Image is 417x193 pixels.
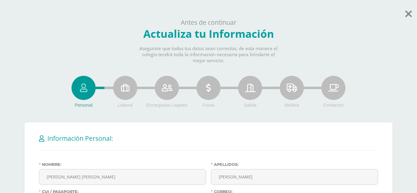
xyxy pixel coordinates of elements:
span: Fiscal [202,102,214,108]
span: Laboral [118,102,133,108]
span: Médica [285,102,299,108]
input: Nombre [39,169,206,184]
input: Apellidos [211,169,378,184]
label: Apellidos: [211,162,378,167]
span: Contactos [323,102,344,108]
span: Personal [75,102,92,108]
a: Saltar actualización de datos [405,5,412,20]
span: Antes de continuar [181,18,237,27]
span: Salida [244,102,256,108]
span: Encargados Legales [146,102,188,108]
span: Información Personal: [47,134,113,143]
label: Nombre: [39,162,206,167]
p: Asegurate que todos tus datos sean correctos, de esta manera el colegio tendrá toda la informació... [134,46,283,64]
